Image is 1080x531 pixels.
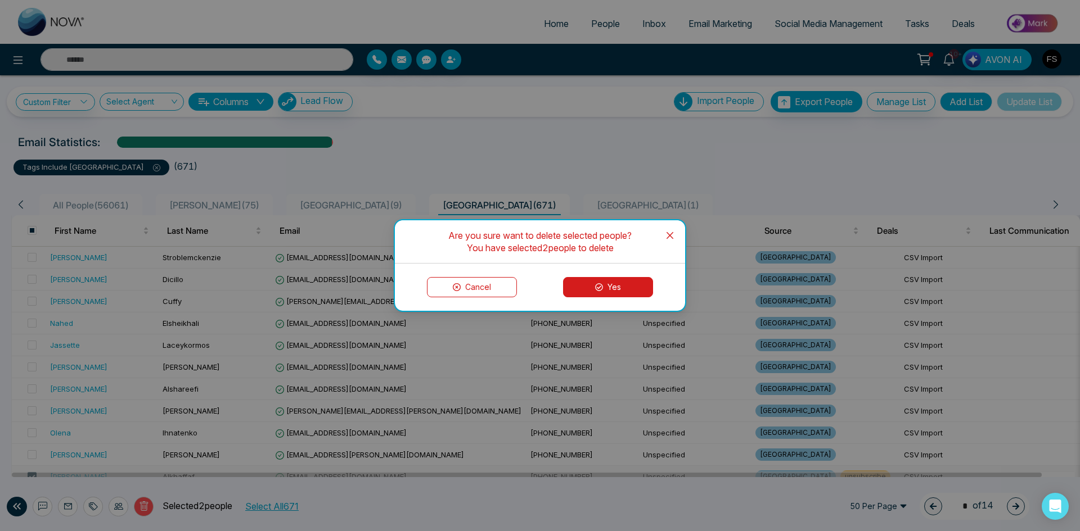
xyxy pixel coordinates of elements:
button: Close [655,220,685,251]
button: Yes [563,277,653,297]
button: Cancel [427,277,517,297]
div: Are you sure want to delete selected people? You have selected 2 people to delete [417,229,663,254]
span: close [665,231,674,240]
div: Open Intercom Messenger [1042,493,1069,520]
